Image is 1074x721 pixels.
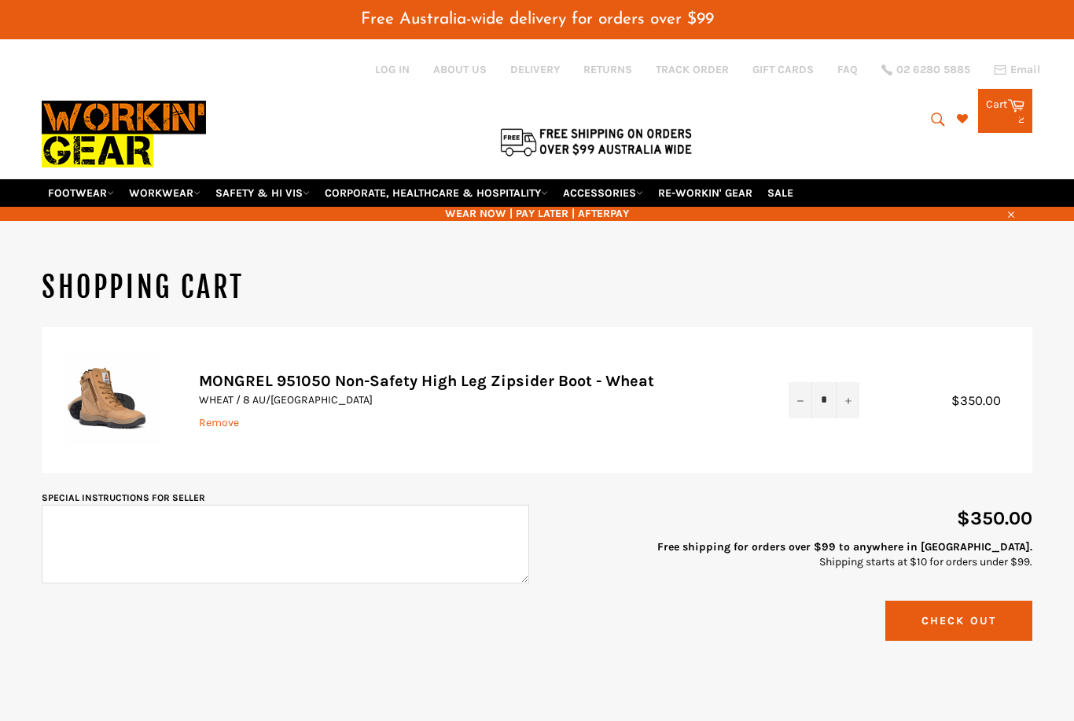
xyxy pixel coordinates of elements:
[199,416,239,429] a: Remove
[896,64,970,75] span: 02 6280 5885
[42,179,120,207] a: FOOTWEAR
[957,507,1032,529] span: $350.00
[42,206,1032,221] span: WEAR NOW | PAY LATER | AFTERPAY
[209,179,316,207] a: SAFETY & HI VIS
[498,125,694,158] img: Flat $9.95 shipping Australia wide
[994,64,1040,76] a: Email
[951,393,1017,408] span: $350.00
[881,64,970,75] a: 02 6280 5885
[361,11,714,28] span: Free Australia-wide delivery for orders over $99
[42,90,206,178] img: Workin Gear leaders in Workwear, Safety Boots, PPE, Uniforms. Australia's No.1 in Workwear
[789,382,812,418] button: Reduce item quantity by one
[199,372,654,390] a: MONGREL 951050 Non-Safety High Leg Zipsider Boot - Wheat
[583,62,632,77] a: RETURNS
[837,62,858,77] a: FAQ
[42,492,205,503] label: Special instructions for seller
[65,351,160,445] img: MONGREL 951050 Non-Safety High Leg Zipsider Boot - Wheat - WHEAT / 8 AU/UK
[752,62,814,77] a: GIFT CARDS
[545,539,1032,570] p: Shipping starts at $10 for orders under $99.
[836,382,859,418] button: Increase item quantity by one
[123,179,207,207] a: WORKWEAR
[761,179,800,207] a: SALE
[510,62,560,77] a: DELIVERY
[1010,64,1040,75] span: Email
[199,392,757,407] p: WHEAT / 8 AU/[GEOGRAPHIC_DATA]
[318,179,554,207] a: CORPORATE, HEALTHCARE & HOSPITALITY
[657,540,1032,554] strong: Free shipping for orders over $99 to anywhere in [GEOGRAPHIC_DATA].
[557,179,649,207] a: ACCESSORIES
[42,268,1032,307] h1: Shopping Cart
[652,179,759,207] a: RE-WORKIN' GEAR
[1018,112,1024,126] span: 2
[885,601,1032,641] button: Check Out
[656,62,729,77] a: TRACK ORDER
[978,89,1032,133] a: Cart 2
[433,62,487,77] a: ABOUT US
[375,63,410,76] a: Log in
